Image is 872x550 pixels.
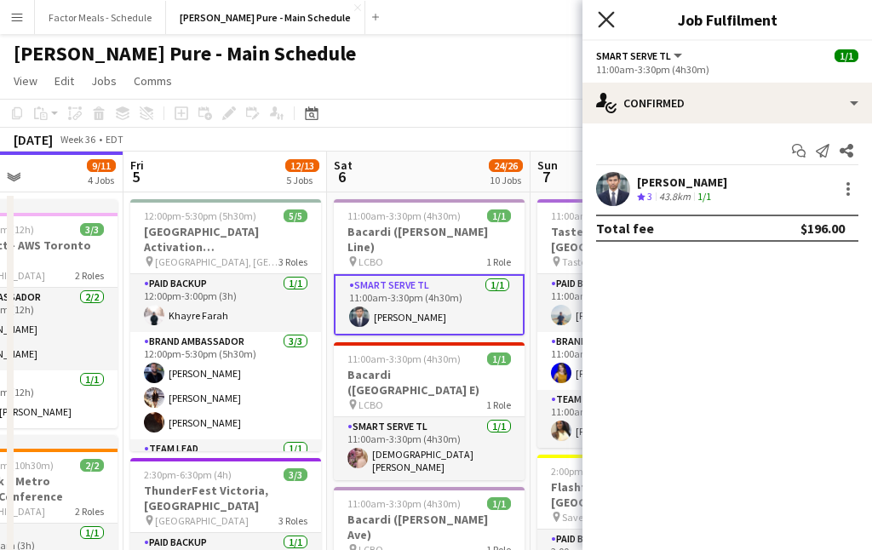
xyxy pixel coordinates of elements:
[80,459,104,472] span: 2/2
[582,9,872,31] h3: Job Fulfilment
[562,511,622,524] span: Save Mart #95
[88,174,115,186] div: 4 Jobs
[87,159,116,172] span: 9/11
[487,352,511,365] span: 1/1
[334,342,525,480] app-job-card: 11:00am-3:30pm (4h30m)1/1Bacardi ([GEOGRAPHIC_DATA] E) LCBO1 RoleSmart Serve TL1/111:00am-3:30pm ...
[551,209,645,222] span: 11:00am-7:00pm (8h)
[134,73,172,89] span: Comms
[155,255,278,268] span: [GEOGRAPHIC_DATA], [GEOGRAPHIC_DATA]
[130,224,321,255] h3: [GEOGRAPHIC_DATA] Activation [GEOGRAPHIC_DATA]
[835,49,858,62] span: 1/1
[535,167,558,186] span: 7
[486,398,511,411] span: 1 Role
[551,465,639,478] span: 2:00pm-6:00pm (4h)
[54,73,74,89] span: Edit
[130,483,321,513] h3: ThunderFest Victoria, [GEOGRAPHIC_DATA]
[278,514,307,527] span: 3 Roles
[486,255,511,268] span: 1 Role
[487,209,511,222] span: 1/1
[7,70,44,92] a: View
[334,224,525,255] h3: Bacardi ([PERSON_NAME] Line)
[91,73,117,89] span: Jobs
[596,63,858,76] div: 11:00am-3:30pm (4h30m)
[75,269,104,282] span: 2 Roles
[334,417,525,480] app-card-role: Smart Serve TL1/111:00am-3:30pm (4h30m)[DEMOGRAPHIC_DATA][PERSON_NAME]
[537,390,728,448] app-card-role: Team Lead1/111:00am-7:00pm (8h)[PERSON_NAME]
[130,158,144,173] span: Fri
[334,512,525,542] h3: Bacardi ([PERSON_NAME] Ave)
[84,70,123,92] a: Jobs
[166,1,365,34] button: [PERSON_NAME] Pure - Main Schedule
[331,167,353,186] span: 6
[80,223,104,236] span: 3/3
[562,255,661,268] span: Taste Of The Kingsway
[106,133,123,146] div: EDT
[487,497,511,510] span: 1/1
[35,1,166,34] button: Factor Meals - Schedule
[130,274,321,332] app-card-role: Paid Backup1/112:00pm-3:00pm (3h)Khayre Farah
[596,49,671,62] span: Smart Serve TL
[130,332,321,439] app-card-role: Brand Ambassador3/312:00pm-5:30pm (5h30m)[PERSON_NAME][PERSON_NAME][PERSON_NAME]
[334,274,525,335] app-card-role: Smart Serve TL1/111:00am-3:30pm (4h30m)[PERSON_NAME]
[490,174,522,186] div: 10 Jobs
[582,83,872,123] div: Confirmed
[284,209,307,222] span: 5/5
[128,167,144,186] span: 5
[347,497,461,510] span: 11:00am-3:30pm (4h30m)
[278,255,307,268] span: 3 Roles
[800,220,845,237] div: $196.00
[285,159,319,172] span: 12/13
[697,190,711,203] app-skills-label: 1/1
[537,158,558,173] span: Sun
[144,468,232,481] span: 2:30pm-6:30pm (4h)
[537,199,728,448] app-job-card: 11:00am-7:00pm (8h)3/3Taste of The Kingsway x [GEOGRAPHIC_DATA] Taste Of The Kingsway3 RolesPaid ...
[286,174,318,186] div: 5 Jobs
[334,199,525,335] app-job-card: 11:00am-3:30pm (4h30m)1/1Bacardi ([PERSON_NAME] Line) LCBO1 RoleSmart Serve TL1/111:00am-3:30pm (...
[14,41,356,66] h1: [PERSON_NAME] Pure - Main Schedule
[14,131,53,148] div: [DATE]
[48,70,81,92] a: Edit
[130,439,321,497] app-card-role: Team Lead1/1
[347,209,461,222] span: 11:00am-3:30pm (4h30m)
[75,505,104,518] span: 2 Roles
[144,209,256,222] span: 12:00pm-5:30pm (5h30m)
[359,398,383,411] span: LCBO
[537,224,728,255] h3: Taste of The Kingsway x [GEOGRAPHIC_DATA]
[359,255,383,268] span: LCBO
[537,332,728,390] app-card-role: Brand Ambassador1/111:00am-7:00pm (8h)[PERSON_NAME]
[489,159,523,172] span: 24/26
[596,220,654,237] div: Total fee
[56,133,99,146] span: Week 36
[127,70,179,92] a: Comms
[637,175,727,190] div: [PERSON_NAME]
[155,514,249,527] span: [GEOGRAPHIC_DATA]
[284,468,307,481] span: 3/3
[14,73,37,89] span: View
[537,274,728,332] app-card-role: Paid Backup1/111:00am-2:00pm (3h)[PERSON_NAME]
[347,352,461,365] span: 11:00am-3:30pm (4h30m)
[130,199,321,451] app-job-card: 12:00pm-5:30pm (5h30m)5/5[GEOGRAPHIC_DATA] Activation [GEOGRAPHIC_DATA] [GEOGRAPHIC_DATA], [GEOGR...
[656,190,694,204] div: 43.8km
[537,479,728,510] h3: Flashfood APP USA Modesto, [GEOGRAPHIC_DATA]
[334,367,525,398] h3: Bacardi ([GEOGRAPHIC_DATA] E)
[647,190,652,203] span: 3
[334,158,353,173] span: Sat
[596,49,685,62] button: Smart Serve TL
